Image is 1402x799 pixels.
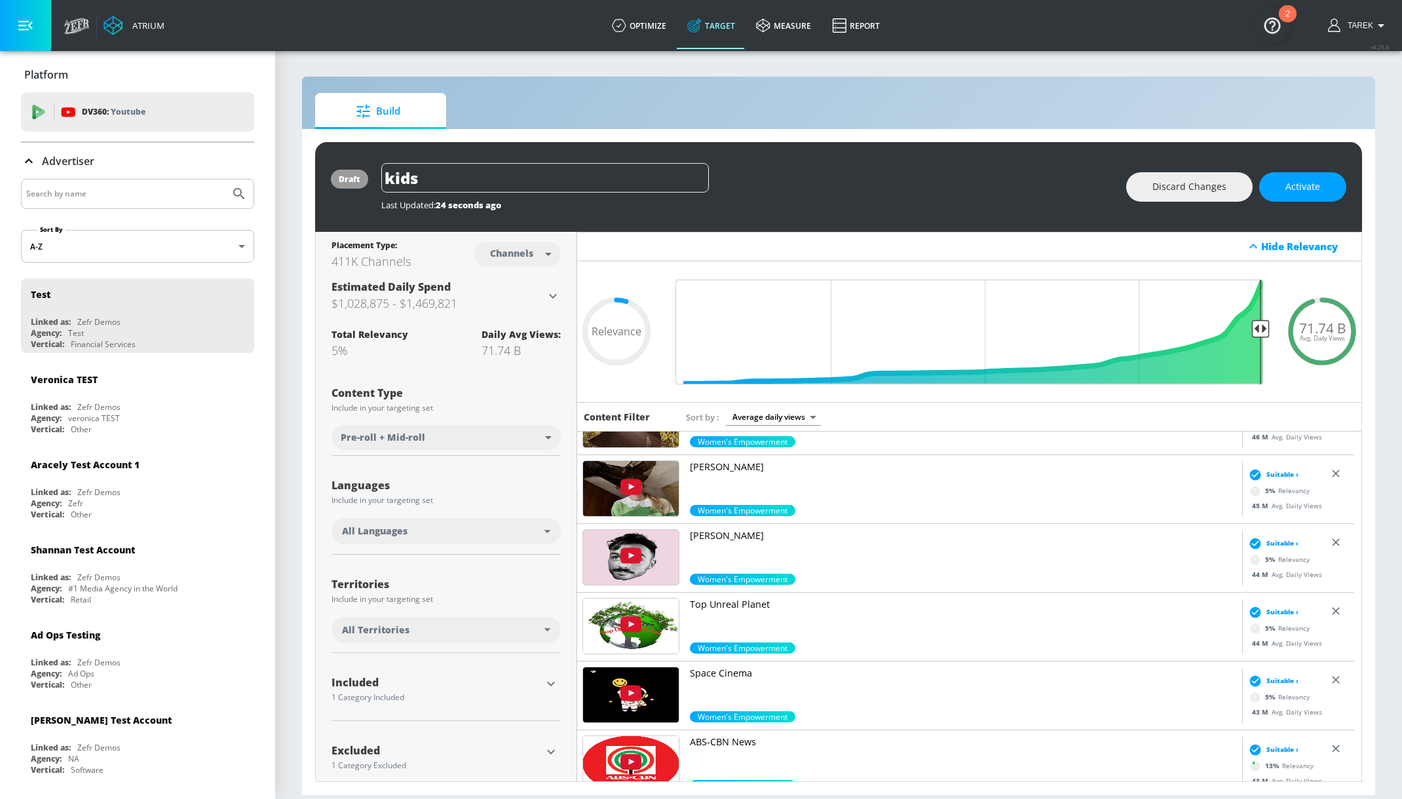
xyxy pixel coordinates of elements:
div: NA [68,753,79,764]
div: Vertical: [31,424,64,435]
div: Include in your targeting set [332,595,561,603]
div: Languages [332,480,561,491]
p: Platform [24,67,68,82]
div: Agency: [31,327,62,339]
span: 43 M [1252,707,1272,716]
p: [PERSON_NAME] [690,529,1237,542]
div: Veronica TESTLinked as:Zefr DemosAgency:veronica TESTVertical:Other [21,363,254,438]
span: 24 seconds ago [436,199,501,211]
div: Avg. Daily Views [1245,570,1322,580]
p: [PERSON_NAME] [690,460,1237,474]
span: Women's Empowerment [690,436,795,447]
span: Women's Empowerment [690,642,795,654]
div: draft [339,174,360,185]
div: 411K Channels [332,253,411,269]
div: 5% [332,343,408,358]
span: 5 % [1265,486,1278,496]
div: veronica TEST [68,413,120,424]
p: Advertiser [42,154,94,168]
a: Target [677,2,746,49]
span: Suitable › [1266,470,1298,479]
div: Relevancy [1245,756,1314,776]
div: Agency: [31,498,62,509]
div: Vertical: [31,764,64,775]
div: Zefr Demos [77,401,121,413]
span: 5 % [1265,623,1278,633]
div: 5.0% [690,711,795,722]
div: Avg. Daily Views [1245,707,1322,717]
div: Hide Relevancy [577,232,1361,261]
div: Relevancy [1245,619,1310,639]
div: Retail [71,594,91,605]
div: Suitable › [1245,468,1298,481]
div: Daily Avg Views: [482,328,561,341]
span: 46 M [1252,432,1272,441]
div: Content Type [332,388,561,398]
img: UUejzv0MInydp0Isrza8e0tw [583,461,679,516]
div: Estimated Daily Spend$1,028,875 - $1,469,821 [332,280,561,312]
div: Zefr [68,498,83,509]
div: Zefr Demos [77,657,121,668]
div: Hide Relevancy [1261,240,1354,253]
span: 5 % [1265,555,1278,565]
div: 5.0% [690,505,795,516]
img: UUnOHDUUb5cYC6u97AXDcwGg [583,667,679,722]
p: Space Cinema [690,667,1237,680]
div: Avg. Daily Views [1245,776,1322,786]
div: Ad Ops TestingLinked as:Zefr DemosAgency:Ad OpsVertical:Other [21,619,254,694]
span: Avg. Daily Views [1300,335,1345,342]
button: Activate [1259,172,1346,202]
div: 5.0% [690,574,795,585]
span: Sort by [686,411,719,423]
a: Space Cinema [690,667,1237,711]
div: Agency: [31,413,62,424]
div: Linked as: [31,401,71,413]
button: Tarek [1328,18,1389,33]
div: Agency: [31,583,62,594]
div: Zefr Demos [77,316,121,327]
div: Aracely Test Account 1Linked as:Zefr DemosAgency:ZefrVertical:Other [21,449,254,523]
span: 43 M [1252,776,1272,785]
div: Suitable › [1245,537,1298,550]
div: [PERSON_NAME] Test AccountLinked as:Zefr DemosAgency:NAVertical:Software [21,704,254,779]
div: Suitable › [1245,675,1298,688]
span: Estimated Daily Spend [332,280,451,294]
div: A-Z [21,230,254,263]
span: Suitable › [1266,676,1298,686]
a: optimize [601,2,677,49]
span: 44 M [1252,639,1272,648]
span: Women's Empowerment [690,574,795,585]
div: Atrium [127,20,164,31]
div: Excluded [332,745,541,756]
a: Report [822,2,890,49]
div: Test [31,288,50,301]
div: Ad Ops Testing [31,629,100,641]
div: Vertical: [31,594,64,605]
div: [PERSON_NAME] Test Account [31,714,172,726]
button: Discard Changes [1126,172,1253,202]
div: Zefr Demos [77,572,121,583]
div: Placement Type: [332,240,411,253]
div: Total Relevancy [332,328,408,341]
div: Linked as: [31,316,71,327]
span: 71.74 B [1299,322,1346,335]
div: TestLinked as:Zefr DemosAgency:TestVertical:Financial Services [21,278,254,353]
div: Test [68,327,84,339]
div: DV360: Youtube [21,92,254,132]
span: Women's Empowerment [690,711,795,722]
input: Final Threshold [669,280,1270,384]
div: 13.0% [690,780,795,791]
span: 45 M [1252,501,1272,510]
div: Average daily views [726,408,821,426]
span: 13 % [1265,761,1282,771]
div: Relevancy [1245,550,1310,570]
span: Women's Empowerment [690,505,795,516]
div: Financial Services [71,339,136,350]
div: Agency: [31,753,62,764]
div: 2 [1285,14,1290,31]
div: Aracely Test Account 1 [31,458,140,471]
div: Zefr Demos [77,742,121,753]
div: Vertical: [31,509,64,520]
